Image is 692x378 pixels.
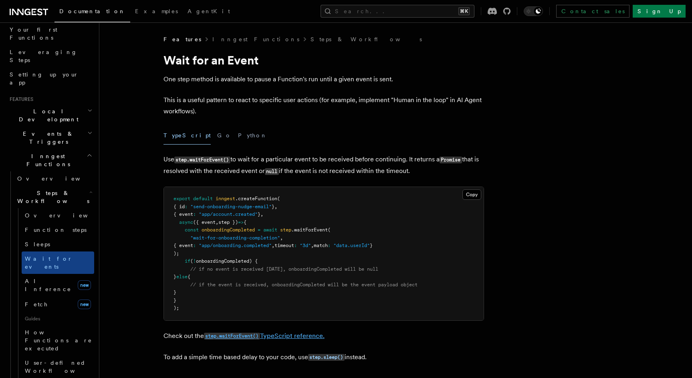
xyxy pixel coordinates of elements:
[25,329,92,352] span: How Functions are executed
[174,251,179,256] span: );
[6,149,94,171] button: Inngest Functions
[212,35,299,43] a: Inngest Functions
[183,2,235,22] a: AgentKit
[10,49,77,63] span: Leveraging Steps
[235,196,277,201] span: .createFunction
[78,300,91,309] span: new
[204,332,325,340] a: step.waitForEvent()TypeScript reference.
[174,274,176,279] span: }
[202,227,255,233] span: onboardingCompleted
[6,22,94,45] a: Your first Functions
[193,219,216,225] span: ({ event
[10,26,57,41] span: Your first Functions
[311,243,314,248] span: ,
[6,152,87,168] span: Inngest Functions
[25,360,97,374] span: User-defined Workflows
[190,235,280,241] span: "wait-for-onboarding-completion"
[14,171,94,186] a: Overview
[163,154,484,177] p: Use to wait for a particular event to be received before continuing. It returns a that is resolve...
[300,243,311,248] span: "3d"
[174,290,176,295] span: }
[260,211,263,217] span: ,
[370,243,373,248] span: }
[524,6,543,16] button: Toggle dark mode
[258,211,260,217] span: }
[333,243,370,248] span: "data.userId"
[291,227,328,233] span: .waitForEvent
[216,219,218,225] span: ,
[163,53,484,67] h1: Wait for an Event
[238,219,244,225] span: =>
[244,219,246,225] span: {
[135,8,178,14] span: Examples
[6,130,87,146] span: Events & Triggers
[163,35,201,43] span: Features
[294,243,297,248] span: :
[188,8,230,14] span: AgentKit
[174,204,185,209] span: { id
[14,186,94,208] button: Steps & Workflows
[204,333,260,340] code: step.waitForEvent()
[25,301,48,308] span: Fetch
[22,251,94,274] a: Wait for events
[218,219,238,225] span: step })
[274,204,277,209] span: ,
[193,258,196,264] span: !
[22,223,94,237] a: Function steps
[130,2,183,22] a: Examples
[6,127,94,149] button: Events & Triggers
[174,305,179,311] span: );
[54,2,130,22] a: Documentation
[272,243,274,248] span: ,
[188,274,190,279] span: {
[6,67,94,90] a: Setting up your app
[22,296,94,312] a: Fetchnew
[196,258,258,264] span: onboardingCompleted) {
[185,258,190,264] span: if
[25,227,87,233] span: Function steps
[314,243,328,248] span: match
[311,35,422,43] a: Steps & Workflows
[163,94,484,117] p: This is a useful pattern to react to specific user actions (for example, implement "Human in the ...
[174,196,190,201] span: export
[328,227,331,233] span: (
[25,241,50,247] span: Sleeps
[265,168,279,175] code: null
[328,243,331,248] span: :
[163,74,484,85] p: One step method is available to pause a Function's run until a given event is sent.
[163,330,484,342] p: Check out the
[280,227,291,233] span: step
[190,258,193,264] span: (
[22,208,94,223] a: Overview
[17,175,100,182] span: Overview
[556,5,629,18] a: Contact sales
[22,356,94,378] a: User-defined Workflows
[174,211,193,217] span: { event
[179,219,193,225] span: async
[25,255,73,270] span: Wait for events
[193,243,196,248] span: :
[193,211,196,217] span: :
[190,204,272,209] span: "send-onboarding-nudge-email"
[6,45,94,67] a: Leveraging Steps
[462,189,481,200] button: Copy
[174,157,230,163] code: step.waitForEvent()
[25,278,71,292] span: AI Inference
[272,204,274,209] span: }
[190,282,418,288] span: // if the event is received, onboardingCompleted will be the event payload object
[308,353,345,361] a: step.sleep()
[258,227,260,233] span: =
[263,227,277,233] span: await
[277,196,280,201] span: (
[10,71,79,86] span: Setting up your app
[22,312,94,325] span: Guides
[176,274,188,279] span: else
[458,7,470,15] kbd: ⌘K
[174,243,193,248] span: { event
[199,211,258,217] span: "app/account.created"
[185,227,199,233] span: const
[217,127,232,145] button: Go
[193,196,213,201] span: default
[216,196,235,201] span: inngest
